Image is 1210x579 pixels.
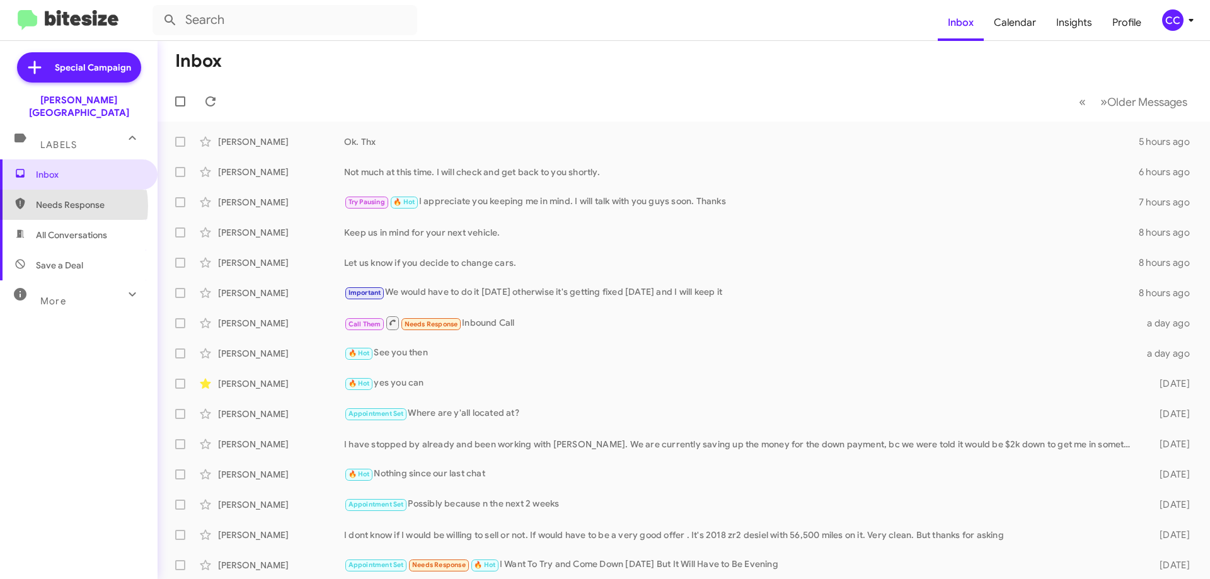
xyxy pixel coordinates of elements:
[1139,377,1200,390] div: [DATE]
[344,558,1139,572] div: I Want To Try and Come Down [DATE] But It Will Have to Be Evening
[344,166,1139,178] div: Not much at this time. I will check and get back to you shortly.
[36,229,107,241] span: All Conversations
[153,5,417,35] input: Search
[938,4,984,41] a: Inbox
[1139,287,1200,299] div: 8 hours ago
[1162,9,1184,31] div: CC
[344,438,1139,450] div: I have stopped by already and been working with [PERSON_NAME]. We are currently saving up the mon...
[1100,94,1107,110] span: »
[349,198,385,206] span: Try Pausing
[40,139,77,151] span: Labels
[1139,347,1200,360] div: a day ago
[40,295,66,307] span: More
[344,315,1139,331] div: Inbound Call
[1093,89,1195,115] button: Next
[1139,317,1200,330] div: a day ago
[349,320,381,328] span: Call Them
[349,410,404,418] span: Appointment Set
[17,52,141,83] a: Special Campaign
[1139,256,1200,269] div: 8 hours ago
[984,4,1046,41] a: Calendar
[218,166,344,178] div: [PERSON_NAME]
[344,226,1139,239] div: Keep us in mind for your next vehicle.
[218,317,344,330] div: [PERSON_NAME]
[218,529,344,541] div: [PERSON_NAME]
[1139,196,1200,209] div: 7 hours ago
[349,379,370,387] span: 🔥 Hot
[1139,226,1200,239] div: 8 hours ago
[344,285,1139,300] div: We would have to do it [DATE] otherwise it's getting fixed [DATE] and I will keep it
[218,256,344,269] div: [PERSON_NAME]
[349,561,404,569] span: Appointment Set
[1102,4,1151,41] a: Profile
[1107,95,1187,109] span: Older Messages
[1139,408,1200,420] div: [DATE]
[1139,498,1200,511] div: [DATE]
[1139,529,1200,541] div: [DATE]
[344,195,1139,209] div: I appreciate you keeping me in mind. I will talk with you guys soon. Thanks
[218,226,344,239] div: [PERSON_NAME]
[1072,89,1195,115] nav: Page navigation example
[36,168,143,181] span: Inbox
[344,467,1139,481] div: Nothing since our last chat
[218,287,344,299] div: [PERSON_NAME]
[344,135,1139,148] div: Ok. Thx
[218,468,344,481] div: [PERSON_NAME]
[1151,9,1196,31] button: CC
[344,406,1139,421] div: Where are y'all located at?
[218,559,344,571] div: [PERSON_NAME]
[344,256,1139,269] div: Let us know if you decide to change cars.
[1139,166,1200,178] div: 6 hours ago
[1071,89,1093,115] button: Previous
[218,377,344,390] div: [PERSON_NAME]
[218,135,344,148] div: [PERSON_NAME]
[405,320,458,328] span: Needs Response
[393,198,415,206] span: 🔥 Hot
[344,346,1139,360] div: See you then
[218,438,344,450] div: [PERSON_NAME]
[1139,135,1200,148] div: 5 hours ago
[1139,438,1200,450] div: [DATE]
[349,349,370,357] span: 🔥 Hot
[1139,468,1200,481] div: [DATE]
[175,51,222,71] h1: Inbox
[218,347,344,360] div: [PERSON_NAME]
[55,61,131,74] span: Special Campaign
[36,198,143,211] span: Needs Response
[344,497,1139,512] div: Possibly because n the next 2 weeks
[344,529,1139,541] div: I dont know if I would be willing to sell or not. If would have to be a very good offer . It's 20...
[344,376,1139,391] div: yes you can
[412,561,466,569] span: Needs Response
[349,289,381,297] span: Important
[218,408,344,420] div: [PERSON_NAME]
[1139,559,1200,571] div: [DATE]
[474,561,495,569] span: 🔥 Hot
[1079,94,1086,110] span: «
[218,196,344,209] div: [PERSON_NAME]
[349,470,370,478] span: 🔥 Hot
[349,500,404,508] span: Appointment Set
[36,259,83,272] span: Save a Deal
[218,498,344,511] div: [PERSON_NAME]
[1046,4,1102,41] a: Insights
